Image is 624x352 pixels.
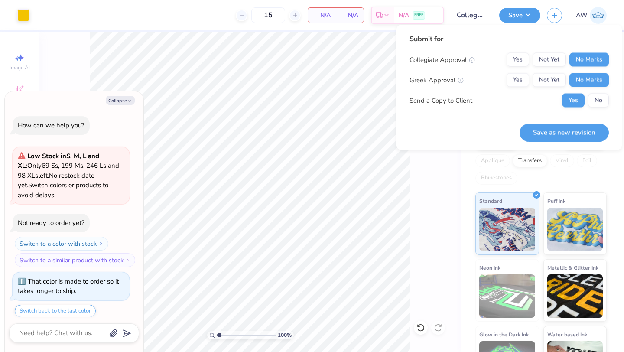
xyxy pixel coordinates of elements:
[409,34,609,44] div: Submit for
[569,53,609,67] button: No Marks
[520,124,609,141] button: Save as new revision
[399,11,409,20] span: N/A
[547,330,587,339] span: Water based Ink
[475,172,517,185] div: Rhinestones
[18,171,94,190] span: No restock date yet.
[409,95,472,105] div: Send a Copy to Client
[590,7,607,24] img: Ada Wolfe
[10,64,30,71] span: Image AI
[98,241,104,246] img: Switch to a color with stock
[547,208,603,251] img: Puff Ink
[479,208,535,251] img: Standard
[588,94,609,108] button: No
[341,11,358,20] span: N/A
[278,331,292,339] span: 100 %
[499,8,540,23] button: Save
[533,73,566,87] button: Not Yet
[479,196,502,205] span: Standard
[547,196,565,205] span: Puff Ink
[18,121,84,130] div: How can we help you?
[547,274,603,318] img: Metallic & Glitter Ink
[18,152,119,199] span: Only 69 Ss, 199 Ms, 246 Ls and 98 XLs left. Switch colors or products to avoid delays.
[507,53,529,67] button: Yes
[106,96,135,105] button: Collapse
[15,253,135,267] button: Switch to a similar product with stock
[479,263,500,272] span: Neon Ink
[550,154,574,167] div: Vinyl
[475,154,510,167] div: Applique
[15,305,96,317] button: Switch back to the last color
[125,257,130,263] img: Switch to a similar product with stock
[450,7,493,24] input: Untitled Design
[507,73,529,87] button: Yes
[547,263,598,272] span: Metallic & Glitter Ink
[576,7,607,24] a: AW
[15,237,108,251] button: Switch to a color with stock
[18,218,84,227] div: Not ready to order yet?
[409,55,475,65] div: Collegiate Approval
[576,10,588,20] span: AW
[577,154,597,167] div: Foil
[18,152,99,170] strong: Low Stock in S, M, L and XL :
[18,277,119,296] div: That color is made to order so it takes longer to ship.
[562,94,585,108] button: Yes
[414,12,423,18] span: FREE
[313,11,331,20] span: N/A
[251,7,285,23] input: – –
[533,53,566,67] button: Not Yet
[569,73,609,87] button: No Marks
[479,274,535,318] img: Neon Ink
[409,75,464,85] div: Greek Approval
[513,154,547,167] div: Transfers
[479,330,529,339] span: Glow in the Dark Ink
